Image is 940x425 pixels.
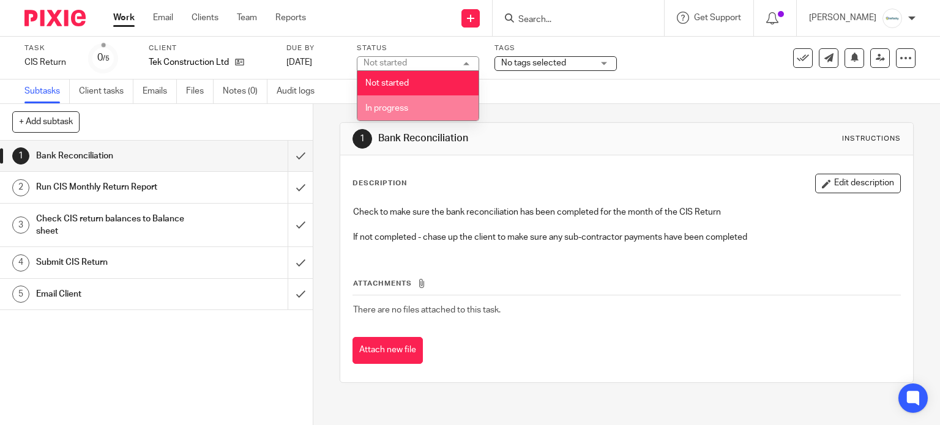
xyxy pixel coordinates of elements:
[501,59,566,67] span: No tags selected
[149,43,271,53] label: Client
[153,12,173,24] a: Email
[275,12,306,24] a: Reports
[815,174,901,193] button: Edit description
[286,58,312,67] span: [DATE]
[36,210,196,241] h1: Check CIS return balances to Balance sheet
[24,56,73,68] div: CIS Return
[149,56,229,68] p: Tek Construction Ltd
[113,12,135,24] a: Work
[494,43,617,53] label: Tags
[352,337,423,364] button: Attach new file
[378,132,652,145] h1: Bank Reconciliation
[12,147,29,164] div: 1
[694,13,741,22] span: Get Support
[12,254,29,272] div: 4
[353,231,901,243] p: If not completed - chase up the client to make sure any sub-contractor payments have been completed
[882,9,902,28] img: Infinity%20Logo%20with%20Whitespace%20.png
[79,79,133,103] a: Client tasks
[12,216,29,234] div: 3
[12,111,80,132] button: + Add subtask
[36,285,196,303] h1: Email Client
[103,55,110,62] small: /5
[357,43,479,53] label: Status
[186,79,214,103] a: Files
[24,79,70,103] a: Subtasks
[517,15,627,26] input: Search
[24,10,86,26] img: Pixie
[97,51,110,65] div: 0
[353,306,501,314] span: There are no files attached to this task.
[143,79,177,103] a: Emails
[365,104,408,113] span: In progress
[352,179,407,188] p: Description
[192,12,218,24] a: Clients
[36,147,196,165] h1: Bank Reconciliation
[353,206,901,218] p: Check to make sure the bank reconciliation has been completed for the month of the CIS Return
[223,79,267,103] a: Notes (0)
[24,43,73,53] label: Task
[277,79,324,103] a: Audit logs
[12,286,29,303] div: 5
[352,129,372,149] div: 1
[809,12,876,24] p: [PERSON_NAME]
[286,43,341,53] label: Due by
[365,79,409,87] span: Not started
[353,280,412,287] span: Attachments
[36,178,196,196] h1: Run CIS Monthly Return Report
[237,12,257,24] a: Team
[12,179,29,196] div: 2
[364,59,407,67] div: Not started
[36,253,196,272] h1: Submit CIS Return
[842,134,901,144] div: Instructions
